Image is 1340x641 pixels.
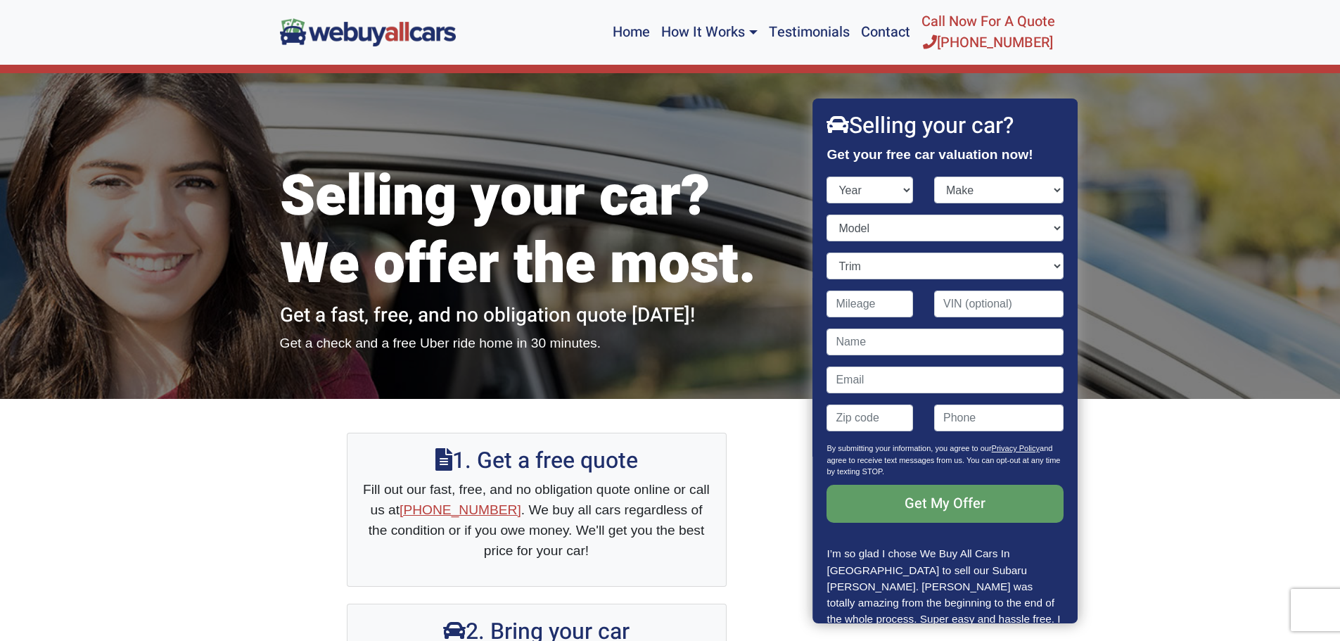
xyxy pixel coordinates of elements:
[280,304,793,328] h2: Get a fast, free, and no obligation quote [DATE]!
[827,405,914,431] input: Zip code
[656,6,762,59] a: How It Works
[827,329,1064,355] input: Name
[827,177,1064,545] form: Contact form
[827,485,1064,523] input: Get My Offer
[400,502,521,517] a: [PHONE_NUMBER]
[362,480,712,561] p: Fill out our fast, free, and no obligation quote online or call us at . We buy all cars regardles...
[827,367,1064,393] input: Email
[763,6,855,59] a: Testimonials
[934,291,1064,317] input: VIN (optional)
[362,448,712,474] h2: 1. Get a free quote
[916,6,1061,59] a: Call Now For A Quote[PHONE_NUMBER]
[855,6,916,59] a: Contact
[827,147,1033,162] strong: Get your free car valuation now!
[992,444,1040,452] a: Privacy Policy
[934,405,1064,431] input: Phone
[280,18,456,46] img: We Buy All Cars in NJ logo
[827,291,914,317] input: Mileage
[280,163,793,298] h1: Selling your car? We offer the most.
[827,113,1064,139] h2: Selling your car?
[607,6,656,59] a: Home
[827,443,1064,485] p: By submitting your information, you agree to our and agree to receive text messages from us. You ...
[280,334,793,354] p: Get a check and a free Uber ride home in 30 minutes.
